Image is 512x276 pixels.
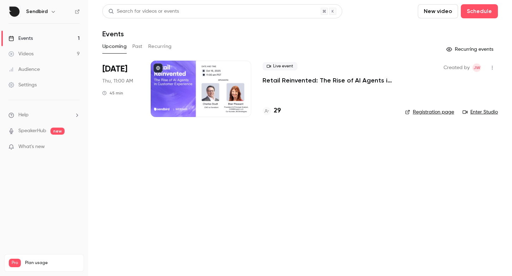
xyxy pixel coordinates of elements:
[461,4,498,18] button: Schedule
[102,30,124,38] h1: Events
[474,63,480,72] span: JW
[25,260,79,266] span: Plan usage
[148,41,172,52] button: Recurring
[26,8,48,15] h6: Sendbird
[50,128,65,135] span: new
[405,109,454,116] a: Registration page
[8,35,33,42] div: Events
[444,63,470,72] span: Created by
[108,8,179,15] div: Search for videos or events
[102,63,127,75] span: [DATE]
[8,66,40,73] div: Audience
[102,41,127,52] button: Upcoming
[9,259,21,267] span: Pro
[18,111,29,119] span: Help
[8,81,37,88] div: Settings
[418,4,458,18] button: New video
[263,106,281,116] a: 29
[9,6,20,17] img: Sendbird
[102,61,139,117] div: Oct 16 Thu, 11:00 AM (America/Los Angeles)
[443,44,498,55] button: Recurring events
[8,111,80,119] li: help-dropdown-opener
[18,127,46,135] a: SpeakerHub
[472,63,481,72] span: Jackie Wang
[263,62,297,70] span: Live event
[132,41,143,52] button: Past
[102,78,133,85] span: Thu, 11:00 AM
[8,50,34,57] div: Videos
[18,143,45,151] span: What's new
[263,76,394,85] a: Retail Reinvented: The Rise of AI Agents in Customer Experience
[463,109,498,116] a: Enter Studio
[274,106,281,116] h4: 29
[102,90,123,96] div: 45 min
